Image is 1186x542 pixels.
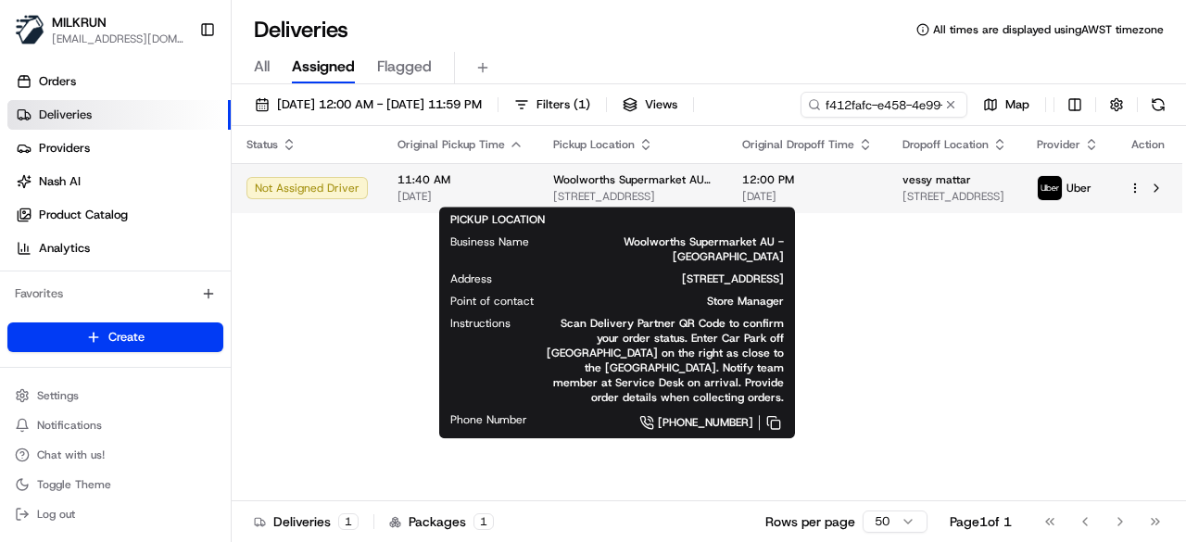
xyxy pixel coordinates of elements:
span: Scan Delivery Partner QR Code to confirm your order status. Enter Car Park off [GEOGRAPHIC_DATA] ... [540,316,784,405]
span: Nash AI [39,173,81,190]
div: Page 1 of 1 [950,512,1012,531]
a: Product Catalog [7,200,231,230]
span: ( 1 ) [574,96,590,113]
a: Providers [7,133,231,163]
button: Filters(1) [506,92,599,118]
span: Instructions [450,316,511,331]
button: Toggle Theme [7,472,223,498]
span: All times are displayed using AWST timezone [933,22,1164,37]
span: Phone Number [450,412,527,427]
span: Product Catalog [39,207,128,223]
div: 1 [473,513,494,530]
button: Notifications [7,412,223,438]
span: Filters [536,96,590,113]
span: Views [645,96,677,113]
span: Create [108,329,145,346]
span: Woolworths Supermarket AU - [GEOGRAPHIC_DATA] [553,172,713,187]
span: Woolworths Supermarket AU - [GEOGRAPHIC_DATA] [559,234,784,264]
span: Business Name [450,234,529,249]
span: Settings [37,388,79,403]
input: Type to search [801,92,967,118]
div: Favorites [7,279,223,309]
span: Dropoff Location [902,137,989,152]
span: Assigned [292,56,355,78]
h1: Deliveries [254,15,348,44]
span: [DATE] [397,189,524,204]
p: Rows per page [765,512,855,531]
span: Uber [1066,181,1091,195]
button: Settings [7,383,223,409]
span: All [254,56,270,78]
span: Store Manager [563,294,784,309]
div: Deliveries [254,512,359,531]
span: Notifications [37,418,102,433]
span: Log out [37,507,75,522]
button: Log out [7,501,223,527]
img: uber-new-logo.jpeg [1038,176,1062,200]
a: Deliveries [7,100,231,130]
button: [EMAIL_ADDRESS][DOMAIN_NAME] [52,32,184,46]
span: Analytics [39,240,90,257]
span: Original Dropoff Time [742,137,854,152]
span: [PHONE_NUMBER] [658,415,753,430]
span: Pickup Location [553,137,635,152]
span: Address [450,271,492,286]
button: MILKRUN [52,13,107,32]
span: vessy mattar [902,172,971,187]
span: Provider [1037,137,1080,152]
span: [STREET_ADDRESS] [522,271,784,286]
div: 1 [338,513,359,530]
span: Map [1005,96,1029,113]
span: Orders [39,73,76,90]
a: Nash AI [7,167,231,196]
span: Chat with us! [37,447,105,462]
img: MILKRUN [15,15,44,44]
span: Deliveries [39,107,92,123]
span: Flagged [377,56,432,78]
button: MILKRUNMILKRUN[EMAIL_ADDRESS][DOMAIN_NAME] [7,7,192,52]
button: Create [7,322,223,352]
span: [STREET_ADDRESS] [553,189,713,204]
div: Packages [389,512,494,531]
span: 11:40 AM [397,172,524,187]
span: Point of contact [450,294,534,309]
span: [DATE] 12:00 AM - [DATE] 11:59 PM [277,96,482,113]
span: 12:00 PM [742,172,873,187]
span: Original Pickup Time [397,137,505,152]
button: Map [975,92,1038,118]
a: Orders [7,67,231,96]
button: [DATE] 12:00 AM - [DATE] 11:59 PM [246,92,490,118]
span: [STREET_ADDRESS] [902,189,1007,204]
a: Analytics [7,233,231,263]
span: Providers [39,140,90,157]
span: [DATE] [742,189,873,204]
button: Views [614,92,686,118]
button: Chat with us! [7,442,223,468]
span: Toggle Theme [37,477,111,492]
span: Status [246,137,278,152]
div: Action [1129,137,1167,152]
button: Refresh [1145,92,1171,118]
span: PICKUP LOCATION [450,212,545,227]
a: [PHONE_NUMBER] [557,412,784,433]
